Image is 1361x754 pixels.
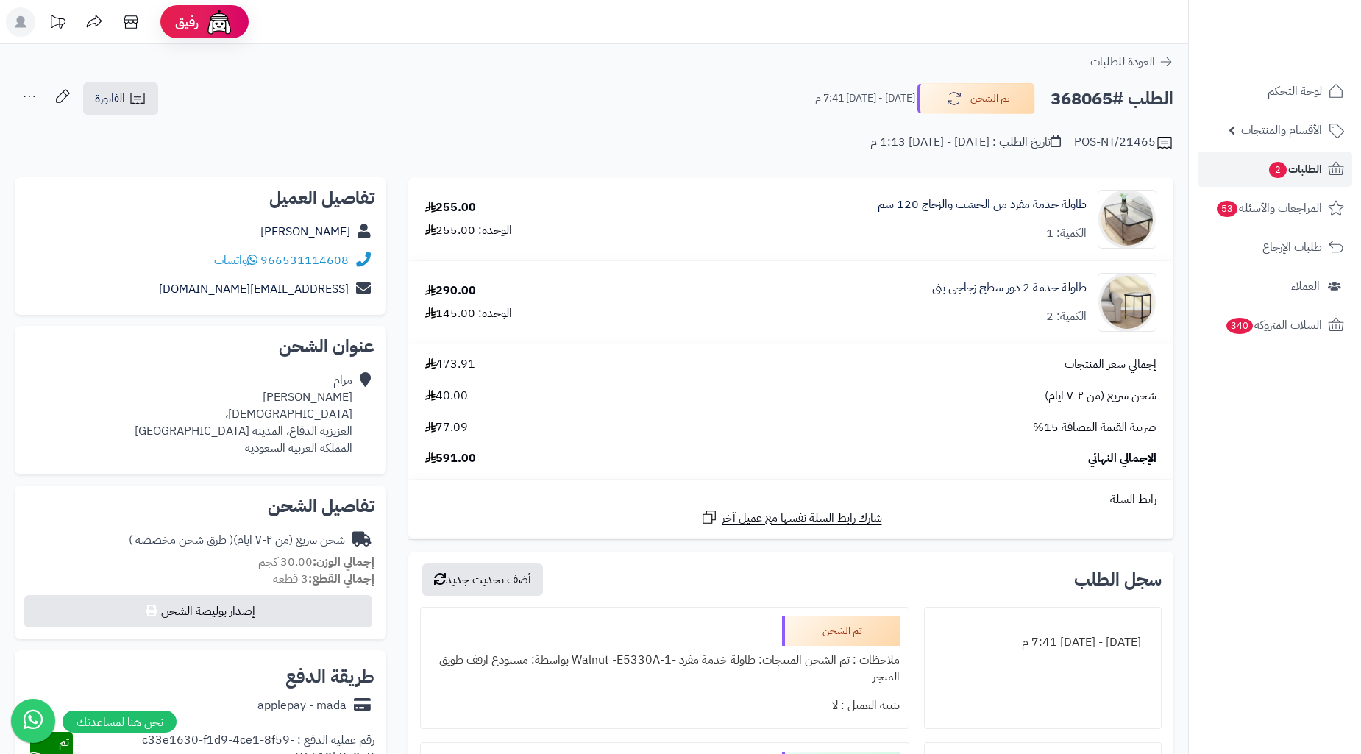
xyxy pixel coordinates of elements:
[26,338,374,355] h2: عنوان الشحن
[1074,571,1162,588] h3: سجل الطلب
[1198,307,1352,343] a: السلات المتروكة340
[782,616,900,646] div: تم الشحن
[214,252,257,269] a: واتساب
[1291,276,1320,296] span: العملاء
[1226,318,1254,334] span: 340
[1268,159,1322,179] span: الطلبات
[95,90,125,107] span: الفاتورة
[1198,191,1352,226] a: المراجعات والأسئلة53
[932,280,1087,296] a: طاولة خدمة 2 دور سطح زجاجي بني
[1198,268,1352,304] a: العملاء
[1241,120,1322,141] span: الأقسام والمنتجات
[414,491,1168,508] div: رابط السلة
[129,532,345,549] div: شحن سريع (من ٢-٧ ايام)
[1051,84,1173,114] h2: الطلب #368065
[1074,134,1173,152] div: POS-NT/21465
[425,199,476,216] div: 255.00
[1268,81,1322,102] span: لوحة التحكم
[1045,388,1156,405] span: شحن سريع (من ٢-٧ ايام)
[934,628,1152,657] div: [DATE] - [DATE] 7:41 م
[1046,225,1087,242] div: الكمية: 1
[1046,308,1087,325] div: الكمية: 2
[425,305,512,322] div: الوحدة: 145.00
[308,570,374,588] strong: إجمالي القطع:
[1065,356,1156,373] span: إجمالي سعر المنتجات
[425,356,475,373] span: 473.91
[83,82,158,115] a: الفاتورة
[917,83,1035,114] button: تم الشحن
[1198,152,1352,187] a: الطلبات2
[422,563,543,596] button: أضف تحديث جديد
[1225,315,1322,335] span: السلات المتروكة
[1198,74,1352,109] a: لوحة التحكم
[1090,53,1173,71] a: العودة للطلبات
[1217,201,1238,217] span: 53
[1262,237,1322,257] span: طلبات الإرجاع
[257,697,347,714] div: applepay - mada
[1088,450,1156,467] span: الإجمالي النهائي
[1198,230,1352,265] a: طلبات الإرجاع
[700,508,882,527] a: شارك رابط السلة نفسها مع عميل آخر
[1033,419,1156,436] span: ضريبة القيمة المضافة 15%
[1215,198,1322,218] span: المراجعات والأسئلة
[815,91,915,106] small: [DATE] - [DATE] 7:41 م
[430,691,900,720] div: تنبيه العميل : لا
[26,497,374,515] h2: تفاصيل الشحن
[1098,190,1156,249] img: 1751785797-1-90x90.jpg
[260,252,349,269] a: 966531114608
[135,372,352,456] div: مرام [PERSON_NAME] [DEMOGRAPHIC_DATA]، العزيزيه الدفاع، المدينة [GEOGRAPHIC_DATA] المملكة العربية...
[870,134,1061,151] div: تاريخ الطلب : [DATE] - [DATE] 1:13 م
[175,13,199,31] span: رفيق
[159,280,349,298] a: [EMAIL_ADDRESS][DOMAIN_NAME]
[26,189,374,207] h2: تفاصيل العميل
[39,7,76,40] a: تحديثات المنصة
[258,553,374,571] small: 30.00 كجم
[425,450,476,467] span: 591.00
[1269,162,1287,178] span: 2
[260,223,350,241] a: [PERSON_NAME]
[1261,35,1347,65] img: logo-2.png
[722,510,882,527] span: شارك رابط السلة نفسها مع عميل آخر
[129,531,233,549] span: ( طرق شحن مخصصة )
[313,553,374,571] strong: إجمالي الوزن:
[205,7,234,37] img: ai-face.png
[273,570,374,588] small: 3 قطعة
[430,646,900,691] div: ملاحظات : تم الشحن المنتجات: طاولة خدمة مفرد -Walnut -E5330A-1 بواسطة: مستودع ارفف طويق المتجر
[878,196,1087,213] a: طاولة خدمة مفرد من الخشب والزجاج 120 سم
[1090,53,1155,71] span: العودة للطلبات
[425,222,512,239] div: الوحدة: 255.00
[24,595,372,627] button: إصدار بوليصة الشحن
[285,668,374,686] h2: طريقة الدفع
[425,282,476,299] div: 290.00
[425,388,468,405] span: 40.00
[425,419,468,436] span: 77.09
[1098,273,1156,332] img: 1752926710-1-90x90.jpg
